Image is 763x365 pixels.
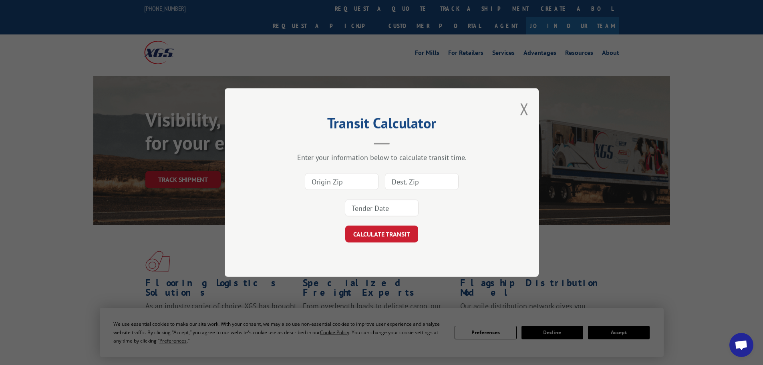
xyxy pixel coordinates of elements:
[345,200,419,216] input: Tender Date
[305,173,378,190] input: Origin Zip
[265,117,499,133] h2: Transit Calculator
[265,153,499,162] div: Enter your information below to calculate transit time.
[729,333,753,357] div: Open chat
[520,98,529,119] button: Close modal
[345,226,418,242] button: CALCULATE TRANSIT
[385,173,459,190] input: Dest. Zip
